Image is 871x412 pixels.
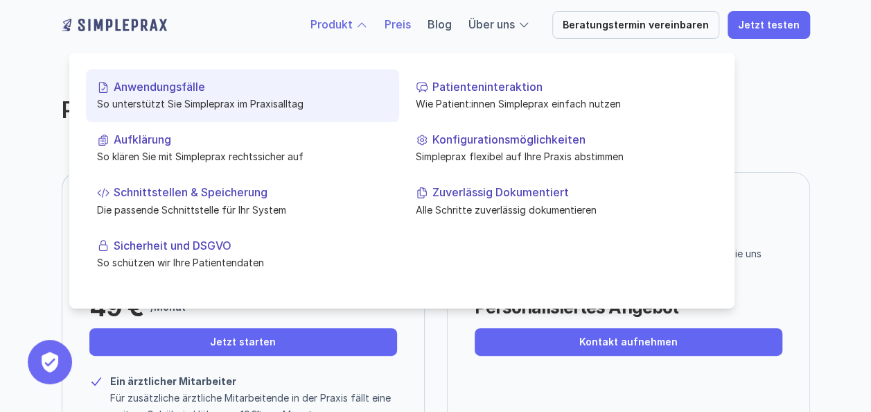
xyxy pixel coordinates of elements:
a: Jetzt starten [89,328,397,356]
a: Kontakt aufnehmen [475,328,782,356]
p: Die passende Schnittstelle für Ihr System [97,202,388,216]
p: 49 € [89,293,143,321]
p: Sicherheit und DSGVO [114,239,388,252]
p: Patienteninteraktion [432,80,707,94]
p: Zuverlässig Dokumentiert [432,186,707,199]
p: Anwendungsfälle [114,80,388,94]
a: KonfigurationsmöglichkeitenSimpleprax flexibel auf Ihre Praxis abstimmen [405,122,718,175]
strong: Ein ärztlicher Mitarbeiter [110,375,236,387]
a: Jetzt testen [728,11,810,39]
a: Preis [385,17,411,31]
a: PatienteninteraktionWie Patient:innen Simpleprax einfach nutzen [405,69,718,122]
p: Aufklärung [114,133,388,146]
p: Beratungstermin vereinbaren [563,19,709,31]
p: Jetzt starten [210,336,276,348]
p: So schützen wir Ihre Patientendaten [97,255,388,270]
a: Beratungstermin vereinbaren [552,11,719,39]
p: Jetzt testen [738,19,800,31]
p: Kontakt aufnehmen [579,336,678,348]
a: Über uns [468,17,515,31]
p: Schnittstellen & Speicherung [114,186,388,199]
a: AufklärungSo klären Sie mit Simpleprax rechtssicher auf [86,122,399,175]
h2: Preis [62,97,581,123]
p: Konfigurationsmöglichkeiten [432,133,707,146]
a: Blog [428,17,452,31]
a: AnwendungsfälleSo unterstützt Sie Simpleprax im Praxisalltag [86,69,399,122]
a: Produkt [310,17,353,31]
a: Zuverlässig DokumentiertAlle Schritte zuverlässig dokumentieren [405,175,718,228]
p: Wie Patient:innen Simpleprax einfach nutzen [416,96,707,111]
p: Simpleprax flexibel auf Ihre Praxis abstimmen [416,149,707,164]
p: So klären Sie mit Simpleprax rechtssicher auf [97,149,388,164]
a: Sicherheit und DSGVOSo schützen wir Ihre Patientendaten [86,228,399,280]
p: So unterstützt Sie Simpleprax im Praxisalltag [97,96,388,111]
a: Schnittstellen & SpeicherungDie passende Schnittstelle für Ihr System [86,175,399,228]
p: Alle Schritte zuverlässig dokumentieren [416,202,707,216]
